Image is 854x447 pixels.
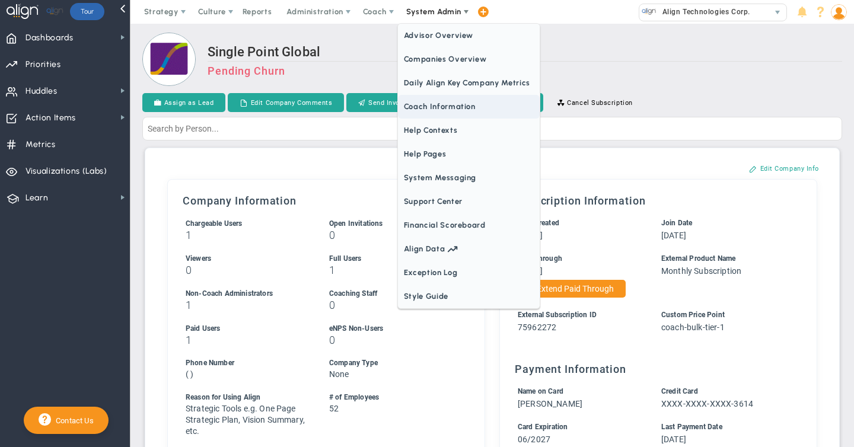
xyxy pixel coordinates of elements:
[228,93,344,112] button: Edit Company Comments
[518,399,582,408] span: [PERSON_NAME]
[26,106,76,130] span: Action Items
[363,7,387,16] span: Coach
[329,299,451,311] h3: 0
[831,4,847,20] img: 50249.Person.photo
[346,93,421,112] button: Send Invoice
[26,132,56,157] span: Metrics
[186,299,307,311] h3: 1
[142,93,225,112] button: Assign as Lead
[26,186,48,210] span: Learn
[186,219,243,228] span: Chargeable Users
[398,71,540,95] span: Daily Align Key Company Metrics
[518,386,639,397] div: Name on Card
[329,229,451,241] h3: 0
[661,253,783,264] div: External Product Name
[329,254,362,263] span: Full Users
[144,7,179,16] span: Strategy
[661,218,783,229] div: Join Date
[406,7,461,16] span: System Admin
[661,309,783,321] div: Custom Price Point
[186,334,307,346] h3: 1
[398,285,540,308] span: Style Guide
[26,79,58,104] span: Huddles
[518,218,639,229] div: Date Created
[661,266,741,276] span: Monthly Subscription
[26,159,107,184] span: Visualizations (Labs)
[546,93,645,112] button: Cancel Subscription
[398,47,540,71] span: Companies Overview
[186,357,307,369] div: Phone Number
[518,309,639,321] div: External Subscription ID
[518,323,556,332] span: 75962272
[142,117,842,141] input: Search by Person...
[186,289,273,298] span: Non-Coach Administrators
[51,416,94,425] span: Contact Us
[518,422,639,433] div: Card Expiration
[398,24,540,47] span: Advisor Overview
[186,392,307,403] div: Reason for Using Align
[398,166,540,190] span: System Messaging
[183,194,470,207] h3: Company Information
[661,399,753,408] span: XXXX-XXXX-XXXX-3614
[329,219,383,228] span: Open Invitations
[737,159,831,178] button: Edit Company Info
[518,435,550,444] span: 06/2027
[398,237,540,261] a: Align Data
[329,324,383,333] span: eNPS Non-Users
[208,44,842,62] h2: Single Point Global
[398,119,540,142] span: Help Contexts
[642,4,657,19] img: 10991.Company.photo
[329,334,451,346] h3: 0
[142,33,196,86] img: Loading...
[398,142,540,166] span: Help Pages
[515,194,802,207] h3: Subscription Information
[398,213,540,237] span: Financial Scoreboard
[329,404,339,413] span: 52
[329,264,451,276] h3: 1
[661,323,725,332] span: coach-bulk-tier-1
[186,229,307,241] h3: 1
[398,95,540,119] span: Coach Information
[329,289,377,298] span: Coaching Staff
[657,4,750,20] span: Align Technologies Corp.
[661,435,686,444] span: [DATE]
[398,261,540,285] span: Exception Log
[186,369,189,379] span: (
[329,392,451,403] div: # of Employees
[329,369,349,379] span: None
[518,253,639,264] div: Paid Through
[515,363,802,375] h3: Payment Information
[186,404,305,436] span: Strategic Tools e.g. One Page Strategic Plan, Vision Summary, etc.
[329,357,451,369] div: Company Type
[186,254,211,263] span: Viewers
[186,218,243,228] label: Includes Users + Open Invitations, excludes Coaching Staff
[518,280,626,298] button: Extend Paid Through
[661,386,783,397] div: Credit Card
[186,324,221,333] span: Paid Users
[769,4,786,21] span: select
[208,65,842,77] h3: Pending Churn
[26,25,74,50] span: Dashboards
[198,7,226,16] span: Culture
[26,52,61,77] span: Priorities
[186,264,307,276] h3: 0
[661,422,783,433] div: Last Payment Date
[398,190,540,213] span: Support Center
[190,369,193,379] span: )
[286,7,343,16] span: Administration
[661,231,686,240] span: [DATE]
